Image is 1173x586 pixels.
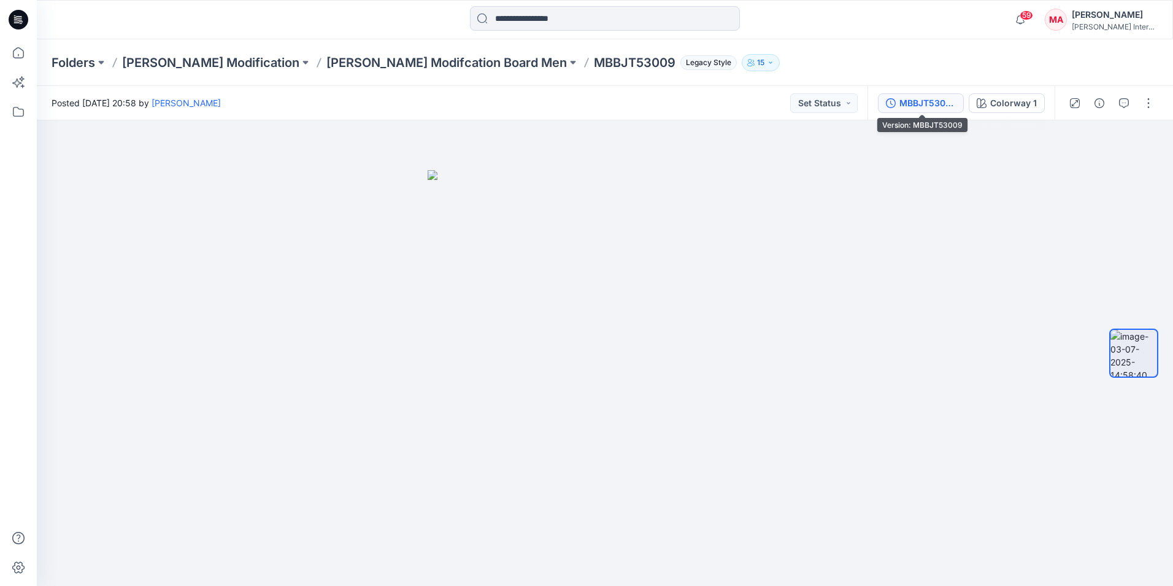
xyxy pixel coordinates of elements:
a: [PERSON_NAME] [152,98,221,108]
div: Colorway 1 [990,96,1037,110]
button: MBBJT53009 [878,93,964,113]
div: [PERSON_NAME] International [1072,22,1158,31]
button: Details [1090,93,1109,113]
a: Folders [52,54,95,71]
button: Legacy Style [675,54,737,71]
div: MBBJT53009 [899,96,956,110]
p: 15 [757,56,764,69]
a: [PERSON_NAME] Modifcation Board Men [326,54,567,71]
div: [PERSON_NAME] [1072,7,1158,22]
a: [PERSON_NAME] Modification [122,54,299,71]
button: 15 [742,54,780,71]
span: Posted [DATE] 20:58 by [52,96,221,109]
img: image-03-07-2025-14:58:40 [1110,330,1157,377]
span: Legacy Style [680,55,737,70]
div: MA [1045,9,1067,31]
p: MBBJT53009 [594,54,675,71]
button: Colorway 1 [969,93,1045,113]
span: 59 [1020,10,1033,20]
